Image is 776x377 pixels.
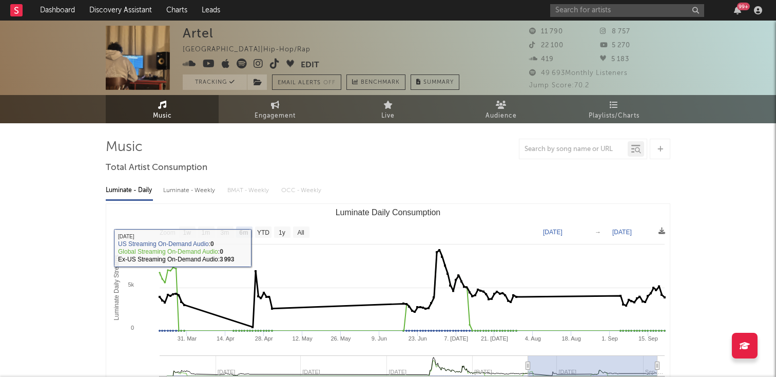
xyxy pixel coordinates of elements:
span: 11 790 [529,28,563,35]
input: Search by song name or URL [519,145,628,154]
text: 1m [202,229,210,236]
text: 28. Apr [255,335,273,342]
text: [DATE] [543,229,562,236]
a: Music [106,95,219,123]
text: Zoom [160,229,176,236]
text: 18. Aug [562,335,581,342]
text: Luminate Daily Streams [113,255,120,320]
text: 1. Sep [602,335,618,342]
text: All [297,229,304,236]
span: Jump Score: 70.2 [529,82,589,89]
em: Off [323,80,336,86]
text: [DATE] [612,229,632,236]
text: 21. [DATE] [481,335,508,342]
button: Edit [301,59,319,71]
span: 22 100 [529,42,564,49]
a: Playlists/Charts [557,95,670,123]
span: 419 [529,56,554,63]
text: 0 [131,325,134,331]
button: Summary [411,74,459,90]
span: Summary [423,80,454,85]
text: 31. Mar [178,335,197,342]
span: Live [381,110,395,122]
text: 12. May [293,335,313,342]
a: Audience [444,95,557,123]
text: 5k [128,281,134,288]
span: Engagement [255,110,296,122]
text: 9. Jun [372,335,387,342]
text: 26. May [331,335,351,342]
span: 8 757 [600,28,630,35]
span: 49 693 Monthly Listeners [529,70,628,77]
span: 5 183 [600,56,629,63]
text: 1w [183,229,191,236]
div: [GEOGRAPHIC_DATA] | Hip-Hop/Rap [183,44,322,56]
span: Benchmark [361,77,400,89]
span: Audience [486,110,517,122]
text: 14. Apr [217,335,235,342]
text: 6m [239,229,248,236]
div: Luminate - Weekly [163,182,217,199]
text: 1y [279,229,285,236]
span: Playlists/Charts [589,110,639,122]
button: Email AlertsOff [272,74,341,90]
input: Search for artists [550,4,704,17]
button: Tracking [183,74,247,90]
a: Benchmark [346,74,405,90]
div: Artel [183,26,214,41]
text: 23. Jun [409,335,427,342]
a: Engagement [219,95,332,123]
span: Music [153,110,172,122]
text: Sep '… [645,369,664,375]
text: 4. Aug [525,335,541,342]
text: 15. Sep [638,335,658,342]
text: 3m [221,229,229,236]
button: 99+ [734,6,741,14]
text: Luminate Daily Consumption [336,208,441,217]
a: Live [332,95,444,123]
text: → [595,229,601,236]
text: YTD [257,229,269,236]
span: Total Artist Consumption [106,162,207,174]
text: 7. [DATE] [444,335,468,342]
div: 99 + [737,3,750,10]
span: 5 270 [600,42,630,49]
div: Luminate - Daily [106,182,153,199]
